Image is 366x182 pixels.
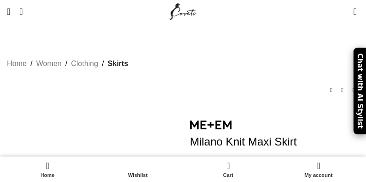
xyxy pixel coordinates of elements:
a: Home [7,58,27,70]
div: My cart [183,159,273,180]
a: My account [273,159,364,180]
a: Clothing [71,58,98,70]
a: 0 [349,2,361,21]
a: Previous product [326,85,337,96]
h1: Milano Knit Maxi Skirt [190,135,360,149]
a: Women [36,58,62,70]
a: Wishlist [93,159,183,180]
nav: Breadcrumb [7,58,128,70]
a: 0 Cart [183,159,273,180]
a: Site logo [167,7,199,15]
a: Open mobile menu [2,2,15,21]
span: 0 [227,159,234,166]
span: 0 [354,5,361,12]
a: Skirts [108,58,128,70]
div: My Wishlist [340,2,349,21]
span: Home [7,172,88,178]
a: Home [2,159,93,180]
span: My account [278,172,359,178]
a: Search [15,2,27,21]
a: Next product [348,85,359,96]
span: Cart [188,172,269,178]
span: Wishlist [97,172,178,178]
img: Me and Em [190,121,232,129]
div: My wishlist [93,159,183,180]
